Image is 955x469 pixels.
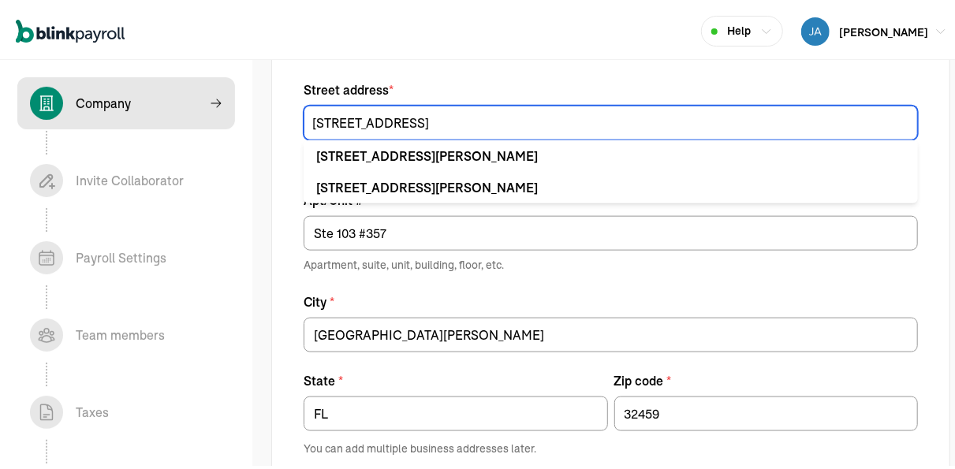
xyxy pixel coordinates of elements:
[316,143,905,162] div: [STREET_ADDRESS][PERSON_NAME]
[304,137,918,153] p: Street address must not contain a comma
[304,213,918,248] input: Apt/Unit #
[76,322,165,341] div: Team members
[76,91,131,110] div: Company
[76,168,184,187] div: Invite Collaborator
[17,383,235,435] span: Taxes
[316,175,905,194] div: [STREET_ADDRESS][PERSON_NAME]
[304,368,608,387] label: State
[76,400,109,419] div: Taxes
[17,306,235,358] span: Team members
[304,77,918,96] span: Street address
[304,437,918,453] span: You can add multiple business addresses later.
[17,74,235,126] span: Company
[17,151,235,203] span: Invite Collaborator
[727,20,751,36] span: Help
[839,22,928,36] span: [PERSON_NAME]
[795,11,953,46] button: [PERSON_NAME]
[614,393,919,428] input: Zip code
[701,13,783,43] button: Help
[614,368,919,387] label: Zip code
[76,245,166,264] div: Payroll Settings
[17,229,235,281] span: Payroll Settings
[304,315,918,349] input: City
[304,254,918,270] span: Apartment, suite, unit, building, floor, etc.
[304,393,608,428] input: State
[304,289,918,308] label: City
[304,102,918,137] input: Street address (Ex. 4594 UnionSt...)
[16,6,125,51] nav: Global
